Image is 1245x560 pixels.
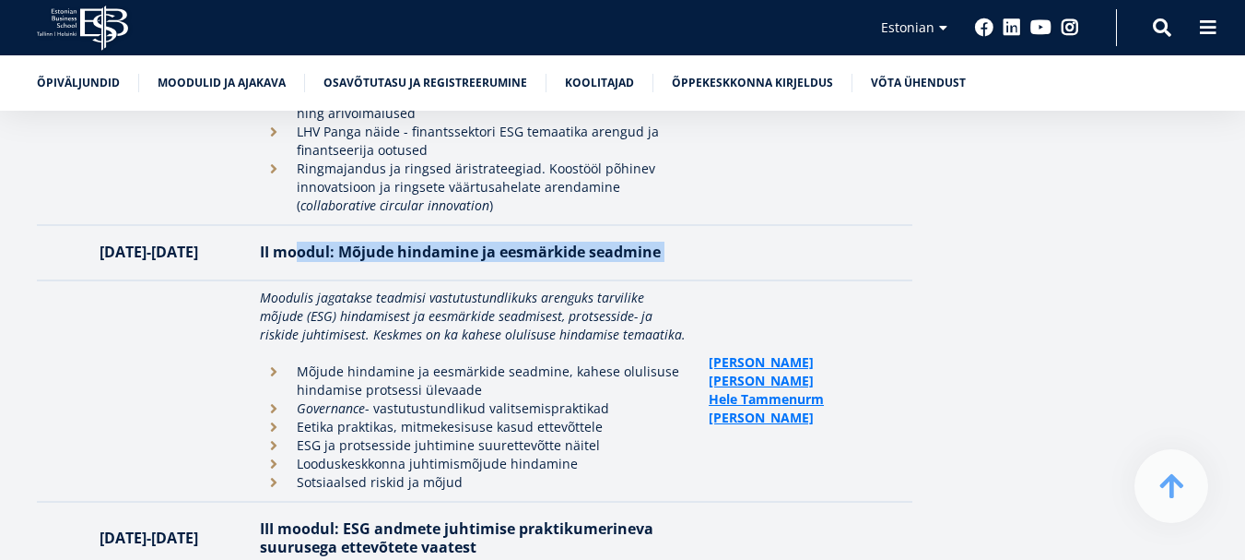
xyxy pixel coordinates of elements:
[260,123,690,160] li: LHV Panga näide - finantssektori ESG temaatika arengud ja finantseerija ootused
[975,18,993,37] a: Facebook
[672,74,833,92] a: Õppekeskkonna kirjeldus
[260,518,598,539] strong: III moodul: ESG andmete juhtimise praktikum
[297,399,365,417] em: Governance
[37,74,120,92] a: Õpiväljundid
[1003,18,1021,37] a: Linkedin
[55,529,241,547] p: [DATE]-[DATE]
[565,74,634,92] a: Koolitajad
[297,399,690,418] p: - vastutustundlikud valitsemispraktikad
[709,409,814,427] a: [PERSON_NAME]
[709,372,814,390] a: [PERSON_NAME]
[297,455,690,473] p: Looduskeskkonna juhtimismõjude hindamine
[871,74,966,92] a: Võta ühendust
[297,363,690,399] p: Mõjude hindamine ja eesmärkide seadmine, kahese olulisuse hindamise protsessi ülevaade
[300,197,489,214] em: collaborative circular innovation
[1061,18,1079,37] a: Instagram
[709,390,824,409] a: Hele Tammenurm
[260,289,686,343] em: Moodulis jagatakse teadmisi vastutustundlikuks arenguks tarvilike mõjude (ESG) hindamisest ja ees...
[55,243,241,261] p: [DATE]-[DATE]
[1030,18,1051,37] a: Youtube
[260,242,661,262] strong: II moodul: Mõjude hindamine ja eesmärkide seadmine
[260,519,690,556] p: erineva suurusega ettevõtete vaatest
[297,418,690,436] p: Eetika praktikas, mitmekesisuse kasud ettevõttele
[158,74,286,92] a: Moodulid ja ajakava
[297,436,690,455] p: ESG ja protsesside juhtimine suurettevõtte näitel
[260,160,690,215] li: Ringmajandus ja ringsed äristrateegiad. Koostööl põhinev innovatsioon ja ringsete väärtusahelate ...
[297,473,690,492] p: Sotsiaalsed riskid ja mõjud
[323,74,527,92] a: Osavõtutasu ja registreerumine
[709,353,814,372] a: [PERSON_NAME]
